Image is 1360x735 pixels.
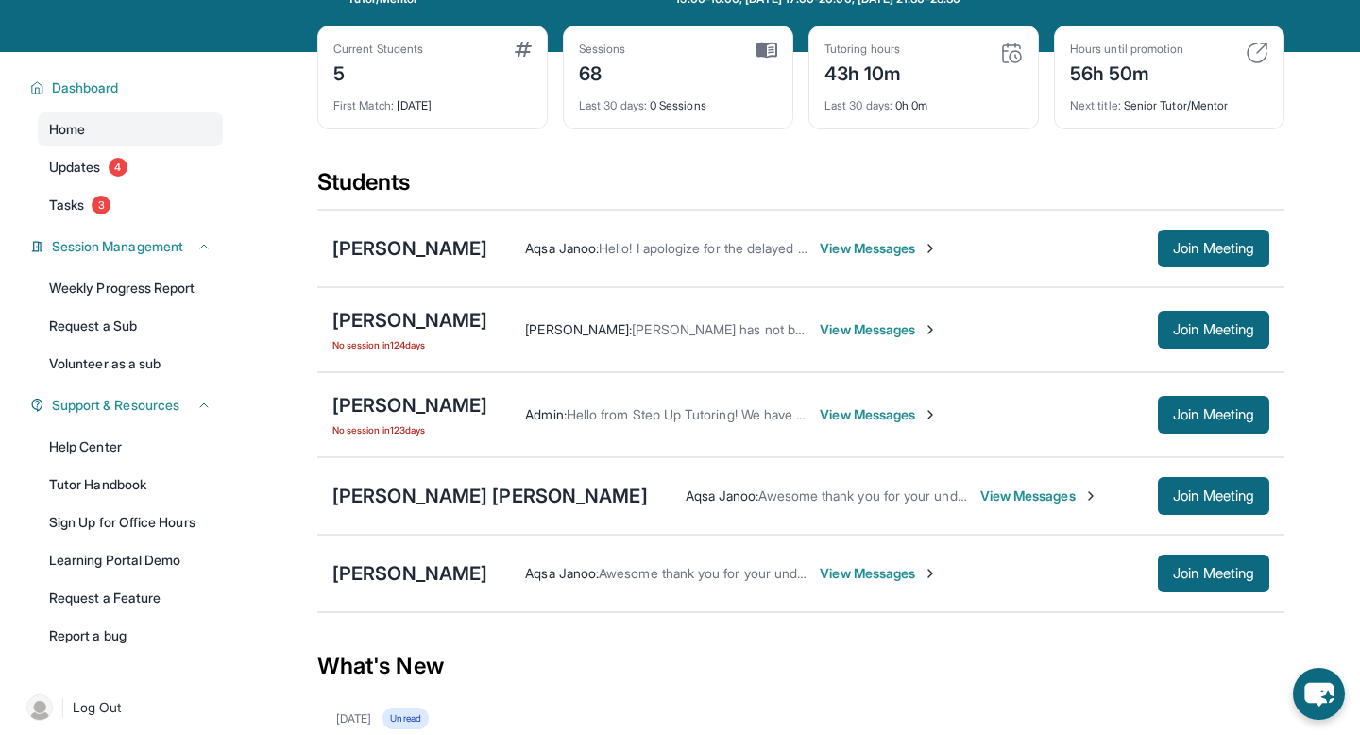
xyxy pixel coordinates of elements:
[923,566,938,581] img: Chevron-Right
[1158,555,1269,592] button: Join Meeting
[38,150,223,184] a: Updates4
[923,322,938,337] img: Chevron-Right
[579,98,647,112] span: Last 30 days :
[525,240,599,256] span: Aqsa Janoo :
[332,392,487,419] div: [PERSON_NAME]
[1158,311,1269,349] button: Join Meeting
[38,468,223,502] a: Tutor Handbook
[824,98,892,112] span: Last 30 days :
[333,98,394,112] span: First Match :
[38,430,223,464] a: Help Center
[333,57,423,87] div: 5
[525,321,632,337] span: [PERSON_NAME] :
[49,120,85,139] span: Home
[1173,243,1254,254] span: Join Meeting
[52,78,119,97] span: Dashboard
[1293,668,1345,720] button: chat-button
[333,42,423,57] div: Current Students
[1246,42,1268,64] img: card
[923,407,938,422] img: Chevron-Right
[1158,396,1269,434] button: Join Meeting
[579,42,626,57] div: Sessions
[52,237,183,256] span: Session Management
[44,396,212,415] button: Support & Resources
[824,87,1023,113] div: 0h 0m
[1070,42,1183,57] div: Hours until promotion
[758,487,1023,504] span: Awesome thank you for your understanding!
[332,235,487,262] div: [PERSON_NAME]
[38,347,223,381] a: Volunteer as a sub
[49,196,84,214] span: Tasks
[52,396,179,415] span: Support & Resources
[515,42,532,57] img: card
[332,422,487,437] span: No session in 123 days
[599,565,863,581] span: Awesome thank you for your understanding!
[1158,230,1269,267] button: Join Meeting
[525,565,599,581] span: Aqsa Janoo :
[1173,490,1254,502] span: Join Meeting
[60,696,65,719] span: |
[317,624,1284,708] div: What's New
[1173,409,1254,420] span: Join Meeting
[332,307,487,333] div: [PERSON_NAME]
[19,687,223,728] a: |Log Out
[1070,57,1183,87] div: 56h 50m
[333,87,532,113] div: [DATE]
[686,487,759,504] span: Aqsa Janoo :
[382,708,428,729] div: Unread
[923,241,938,256] img: Chevron-Right
[336,711,371,726] div: [DATE]
[824,42,902,57] div: Tutoring hours
[756,42,777,59] img: card
[38,112,223,146] a: Home
[73,698,122,717] span: Log Out
[820,405,938,424] span: View Messages
[1173,568,1254,579] span: Join Meeting
[820,564,938,583] span: View Messages
[332,560,487,587] div: [PERSON_NAME]
[820,239,938,258] span: View Messages
[1173,324,1254,335] span: Join Meeting
[38,271,223,305] a: Weekly Progress Report
[332,483,648,509] div: [PERSON_NAME] [PERSON_NAME]
[38,505,223,539] a: Sign Up for Office Hours
[38,188,223,222] a: Tasks3
[824,57,902,87] div: 43h 10m
[632,321,945,337] span: [PERSON_NAME] has not been available to reach us.
[38,543,223,577] a: Learning Portal Demo
[525,406,566,422] span: Admin :
[38,309,223,343] a: Request a Sub
[1158,477,1269,515] button: Join Meeting
[1083,488,1098,504] img: Chevron-Right
[1070,87,1268,113] div: Senior Tutor/Mentor
[820,320,938,339] span: View Messages
[579,87,777,113] div: 0 Sessions
[1000,42,1023,64] img: card
[38,581,223,615] a: Request a Feature
[44,78,212,97] button: Dashboard
[26,694,53,721] img: user-img
[49,158,101,177] span: Updates
[332,337,487,352] span: No session in 124 days
[44,237,212,256] button: Session Management
[92,196,110,214] span: 3
[317,167,1284,209] div: Students
[38,619,223,653] a: Report a bug
[1070,98,1121,112] span: Next title :
[980,487,1098,505] span: View Messages
[579,57,626,87] div: 68
[109,158,127,177] span: 4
